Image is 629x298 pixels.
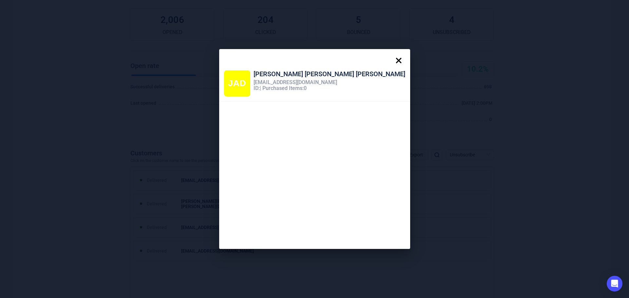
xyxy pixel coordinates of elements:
div: Open Intercom Messenger [607,276,622,291]
div: [PERSON_NAME] [PERSON_NAME] [PERSON_NAME] [254,70,405,79]
div: [EMAIL_ADDRESS][DOMAIN_NAME] [254,79,405,85]
div: Jerri Anne Davis [224,70,250,96]
span: JAD [228,78,246,88]
div: ID: | Purchased Items: 0 [254,85,405,91]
